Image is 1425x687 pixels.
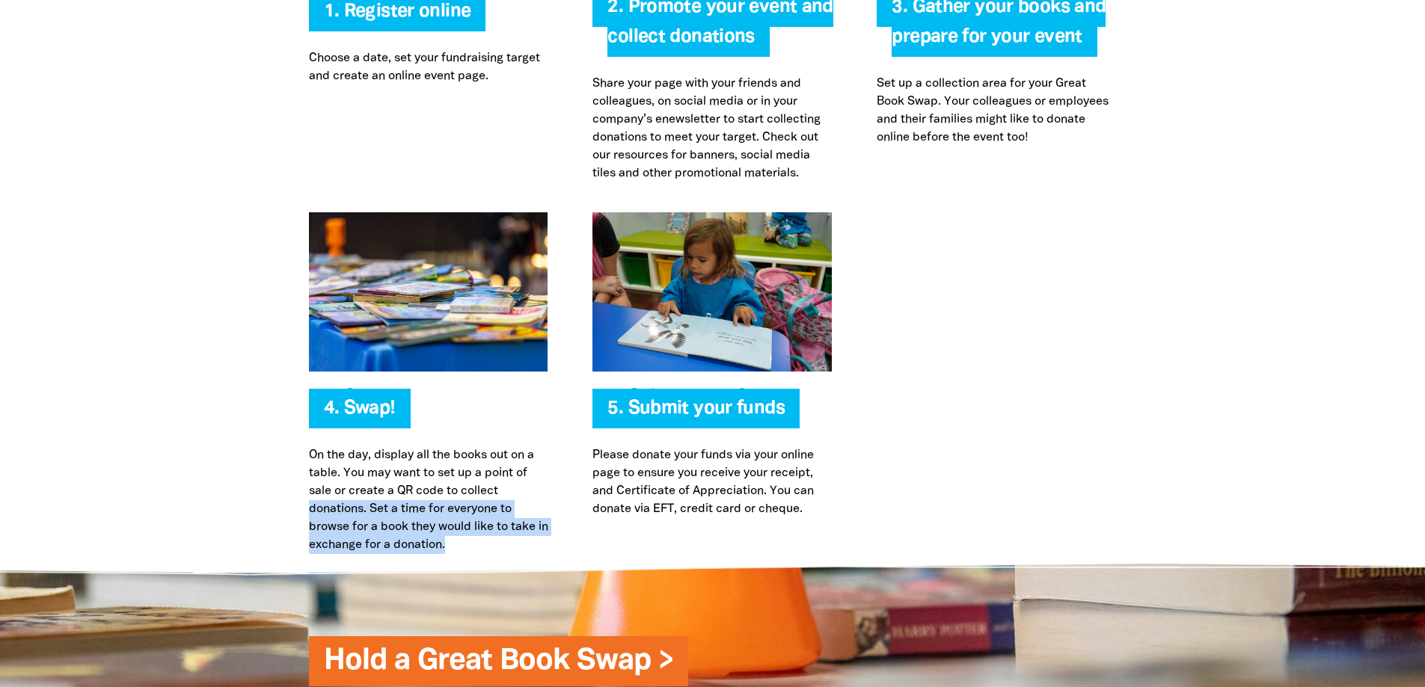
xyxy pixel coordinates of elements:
[877,75,1116,147] p: Set up a collection area for your Great Book Swap. Your colleagues or employees and their familie...
[607,400,785,428] span: 5. Submit your funds
[592,446,832,518] p: Please donate your funds via your online page to ensure you receive your receipt, and Certificate...
[324,400,396,428] span: 4. Swap!
[324,647,673,675] a: Hold a Great Book Swap >
[592,75,832,182] p: Share your page with your friends and colleagues, on social media or in your company’s enewslette...
[309,212,548,372] img: Swap!
[309,446,548,554] p: On the day, display all the books out on a table. You may want to set up a point of sale or creat...
[592,212,832,372] img: Submit your funds
[309,49,548,85] p: Choose a date, set your fundraising target and create an online event page.
[324,3,471,20] a: 1. Register online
